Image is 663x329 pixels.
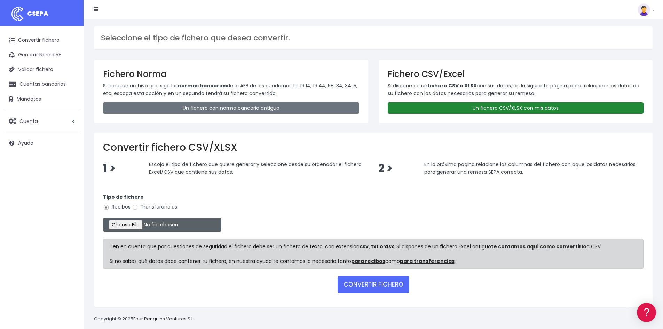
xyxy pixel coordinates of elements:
span: 1 > [103,161,116,176]
img: logo [9,5,26,23]
a: Un fichero con norma bancaria antiguo [103,102,359,114]
span: Escoja el tipo de fichero que quiere generar y seleccione desde su ordenador el fichero Excel/CSV... [149,161,362,175]
div: Convertir ficheros [7,77,132,84]
a: POWERED BY ENCHANT [96,201,134,207]
h3: Fichero CSV/Excel [388,69,644,79]
button: CONVERTIR FICHERO [338,276,409,293]
strong: fichero CSV o XLSX [427,82,477,89]
strong: normas bancarias [178,82,227,89]
div: Ten en cuenta que por cuestiones de seguridad el fichero debe ser un fichero de texto, con extens... [103,239,644,269]
strong: csv, txt o xlsx [360,243,394,250]
span: Ayuda [18,140,33,147]
strong: Tipo de fichero [103,194,144,201]
span: CSEPA [27,9,48,18]
div: Facturación [7,138,132,145]
a: Generar Norma58 [3,48,80,62]
label: Transferencias [132,203,177,211]
a: Formatos [7,88,132,99]
div: Programadores [7,167,132,174]
a: Videotutoriales [7,110,132,120]
a: Ayuda [3,136,80,150]
p: Si tiene un archivo que siga las de la AEB de los cuadernos 19, 19.14, 19.44, 58, 34, 34.15, etc.... [103,82,359,97]
a: para recibos [351,258,385,265]
a: Cuentas bancarias [3,77,80,92]
label: Recibos [103,203,131,211]
a: Cuenta [3,114,80,128]
a: Four Penguins Ventures S.L. [133,315,194,322]
h3: Seleccione el tipo de fichero que desea convertir. [101,33,646,42]
a: API [7,178,132,189]
a: General [7,149,132,160]
div: Información general [7,48,132,55]
button: Contáctanos [7,186,132,198]
a: Problemas habituales [7,99,132,110]
a: Validar fichero [3,62,80,77]
a: Mandatos [3,92,80,107]
a: Perfiles de empresas [7,120,132,131]
h2: Convertir fichero CSV/XLSX [103,142,644,154]
a: Información general [7,59,132,70]
span: 2 > [378,161,393,176]
p: Copyright © 2025 . [94,315,195,323]
span: Cuenta [19,117,38,124]
a: Un fichero CSV/XLSX con mis datos [388,102,644,114]
span: En la próxima página relacione las columnas del fichero con aquellos datos necesarios para genera... [424,161,636,175]
a: Convertir fichero [3,33,80,48]
h3: Fichero Norma [103,69,359,79]
a: para transferencias [400,258,455,265]
img: profile [638,3,650,16]
p: Si dispone de un con sus datos, en la siguiente página podrá relacionar los datos de su fichero c... [388,82,644,97]
a: te contamos aquí como convertirlo [491,243,586,250]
